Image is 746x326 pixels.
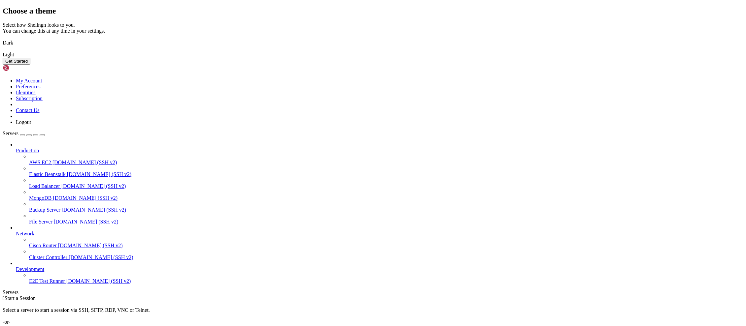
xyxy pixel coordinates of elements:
span: Cluster Controller [29,254,67,260]
div: Select how Shellngn looks to you. You can change this at any time in your settings. [3,22,743,34]
span: Start a Session [5,295,36,301]
li: File Server [DOMAIN_NAME] (SSH v2) [29,213,743,225]
span: Network [16,231,34,236]
li: Cluster Controller [DOMAIN_NAME] (SSH v2) [29,249,743,260]
a: Network [16,231,743,237]
span: Development [16,266,44,272]
span: [DOMAIN_NAME] (SSH v2) [66,278,131,284]
a: Production [16,148,743,154]
button: Get Started [3,58,30,65]
div: Select a server to start a session via SSH, SFTP, RDP, VNC or Telnet. -or- [3,301,743,325]
a: Identities [16,90,36,95]
li: Elastic Beanstalk [DOMAIN_NAME] (SSH v2) [29,165,743,177]
a: Logout [16,119,31,125]
li: MongoDB [DOMAIN_NAME] (SSH v2) [29,189,743,201]
a: Elastic Beanstalk [DOMAIN_NAME] (SSH v2) [29,171,743,177]
a: AWS EC2 [DOMAIN_NAME] (SSH v2) [29,160,743,165]
span: [DOMAIN_NAME] (SSH v2) [58,243,123,248]
li: Network [16,225,743,260]
div: Servers [3,289,743,295]
span: MongoDB [29,195,51,201]
span: [DOMAIN_NAME] (SSH v2) [52,160,117,165]
span: [DOMAIN_NAME] (SSH v2) [67,171,132,177]
a: Subscription [16,96,43,101]
li: Backup Server [DOMAIN_NAME] (SSH v2) [29,201,743,213]
li: Cisco Router [DOMAIN_NAME] (SSH v2) [29,237,743,249]
div: Dark [3,40,743,46]
a: Development [16,266,743,272]
a: My Account [16,78,42,83]
span: AWS EC2 [29,160,51,165]
span: Load Balancer [29,183,60,189]
a: Contact Us [16,107,40,113]
li: Load Balancer [DOMAIN_NAME] (SSH v2) [29,177,743,189]
span: [DOMAIN_NAME] (SSH v2) [69,254,133,260]
a: Load Balancer [DOMAIN_NAME] (SSH v2) [29,183,743,189]
a: MongoDB [DOMAIN_NAME] (SSH v2) [29,195,743,201]
a: Cisco Router [DOMAIN_NAME] (SSH v2) [29,243,743,249]
span: E2E Test Runner [29,278,65,284]
span: [DOMAIN_NAME] (SSH v2) [54,219,119,224]
span: [DOMAIN_NAME] (SSH v2) [62,207,126,213]
span: Elastic Beanstalk [29,171,66,177]
a: Servers [3,131,45,136]
div: Light [3,52,743,58]
img: Shellngn [3,65,41,71]
li: E2E Test Runner [DOMAIN_NAME] (SSH v2) [29,272,743,284]
a: Preferences [16,84,41,89]
span: File Server [29,219,52,224]
h2: Choose a theme [3,7,743,15]
a: Backup Server [DOMAIN_NAME] (SSH v2) [29,207,743,213]
span: Servers [3,131,18,136]
span: Cisco Router [29,243,57,248]
li: Production [16,142,743,225]
span:  [3,295,5,301]
span: [DOMAIN_NAME] (SSH v2) [61,183,126,189]
span: [DOMAIN_NAME] (SSH v2) [53,195,118,201]
li: AWS EC2 [DOMAIN_NAME] (SSH v2) [29,154,743,165]
a: E2E Test Runner [DOMAIN_NAME] (SSH v2) [29,278,743,284]
span: Backup Server [29,207,60,213]
span: Production [16,148,39,153]
li: Development [16,260,743,284]
a: File Server [DOMAIN_NAME] (SSH v2) [29,219,743,225]
a: Cluster Controller [DOMAIN_NAME] (SSH v2) [29,254,743,260]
